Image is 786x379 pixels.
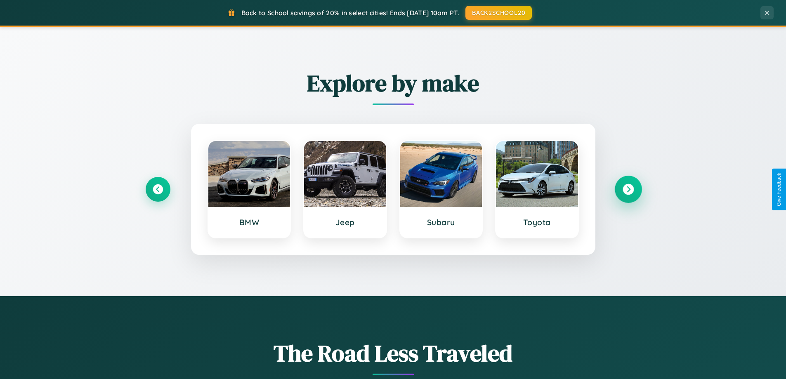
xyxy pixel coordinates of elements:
[776,173,782,206] div: Give Feedback
[465,6,532,20] button: BACK2SCHOOL20
[217,217,282,227] h3: BMW
[312,217,378,227] h3: Jeep
[146,67,641,99] h2: Explore by make
[408,217,474,227] h3: Subaru
[241,9,459,17] span: Back to School savings of 20% in select cities! Ends [DATE] 10am PT.
[146,337,641,369] h1: The Road Less Traveled
[504,217,570,227] h3: Toyota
